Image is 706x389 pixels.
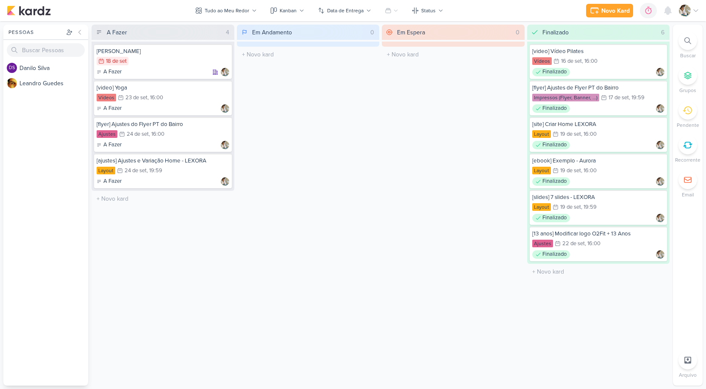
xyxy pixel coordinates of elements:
[147,95,163,101] div: , 16:00
[532,130,551,138] div: Layout
[560,168,581,174] div: 19 de set
[125,168,147,174] div: 24 de set
[560,204,581,210] div: 19 de set
[532,250,570,259] div: Finalizado
[221,68,229,76] img: Raphael Simas
[560,132,581,137] div: 19 de set
[680,52,696,59] p: Buscar
[97,157,229,165] div: [ajustes] Ajustes e Variação Home - LEXORA
[656,250,664,259] img: Raphael Simas
[532,240,553,247] div: Ajustes
[581,168,597,174] div: , 16:00
[97,68,122,76] div: A Fazer
[125,95,147,101] div: 23 de set
[677,121,699,129] p: Pendente
[656,177,664,186] img: Raphael Simas
[367,28,378,37] div: 0
[532,104,570,113] div: Finalizado
[561,59,582,64] div: 16 de set
[656,250,664,259] div: Responsável: Raphael Simas
[532,157,665,165] div: [ebook] Exemplo - Aurora
[542,104,567,113] p: Finalizado
[542,177,567,186] p: Finalizado
[542,250,567,259] p: Finalizado
[629,95,645,101] div: , 19:59
[673,31,703,59] li: Ctrl + F
[97,84,229,92] div: [video] Yoga
[601,6,630,15] div: Novo Kard
[97,104,122,113] div: A Fazer
[222,28,233,37] div: 4
[221,104,229,113] img: Raphael Simas
[532,48,665,55] div: [video] Vídeo Pilates
[532,84,665,92] div: [flyer] Ajustes de Flyer PT do Bairro
[93,193,233,205] input: + Novo kard
[221,177,229,186] img: Raphael Simas
[542,28,569,37] div: Finalizado
[658,28,668,37] div: 6
[7,28,64,36] div: Pessoas
[529,266,668,278] input: + Novo kard
[384,48,523,61] input: + Novo kard
[532,230,665,238] div: [13 anos] Modificar logo O2Fit + 13 Anos
[7,43,85,57] input: Buscar Pessoas
[106,59,127,64] div: 18 de set
[532,167,551,174] div: Layout
[147,168,162,174] div: , 19:59
[656,141,664,149] div: Responsável: Raphael Simas
[542,141,567,149] p: Finalizado
[97,130,117,138] div: Ajustes
[19,79,88,88] div: L e a n d r o G u e d e s
[221,104,229,113] div: Responsável: Raphael Simas
[97,177,122,186] div: A Fazer
[656,68,664,76] img: Raphael Simas
[532,193,665,201] div: [slides] 7 slides - LEXORA
[582,59,598,64] div: , 16:00
[532,68,570,76] div: Finalizado
[221,177,229,186] div: Responsável: Raphael Simas
[609,95,629,101] div: 17 de set
[103,68,122,76] p: A Fazer
[97,141,122,149] div: A Fazer
[221,141,229,149] img: Raphael Simas
[7,6,51,16] img: kardz.app
[532,57,552,65] div: Vídeos
[532,214,570,222] div: Finalizado
[512,28,523,37] div: 0
[542,68,567,76] p: Finalizado
[19,64,88,73] div: D a n i l o S i l v a
[103,104,122,113] p: A Fazer
[679,371,697,379] p: Arquivo
[107,28,127,37] div: A Fazer
[397,28,425,37] div: Em Espera
[656,214,664,222] img: Raphael Simas
[682,191,694,199] p: Email
[97,94,116,101] div: Vídeos
[532,120,665,128] div: [site] Criar Home LEXORA
[127,132,149,137] div: 24 de set
[97,48,229,55] div: Vídeo Antoni
[532,203,551,211] div: Layout
[7,63,17,73] div: Danilo Silva
[532,94,599,101] div: Impressos (Flyer, Banner, ...)
[532,177,570,186] div: Finalizado
[252,28,292,37] div: Em Andamento
[675,156,700,164] p: Recorrente
[586,4,633,17] button: Novo Kard
[7,78,17,88] img: Leandro Guedes
[581,204,597,210] div: , 19:59
[149,132,164,137] div: , 16:00
[532,141,570,149] div: Finalizado
[581,132,597,137] div: , 16:00
[239,48,378,61] input: + Novo kard
[656,214,664,222] div: Responsável: Raphael Simas
[542,214,567,222] p: Finalizado
[9,66,15,70] p: DS
[679,87,696,94] p: Grupos
[656,104,664,113] div: Responsável: Raphael Simas
[679,5,691,17] img: Raphael Simas
[97,167,115,174] div: Layout
[656,104,664,113] img: Raphael Simas
[656,141,664,149] img: Raphael Simas
[562,241,585,246] div: 22 de set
